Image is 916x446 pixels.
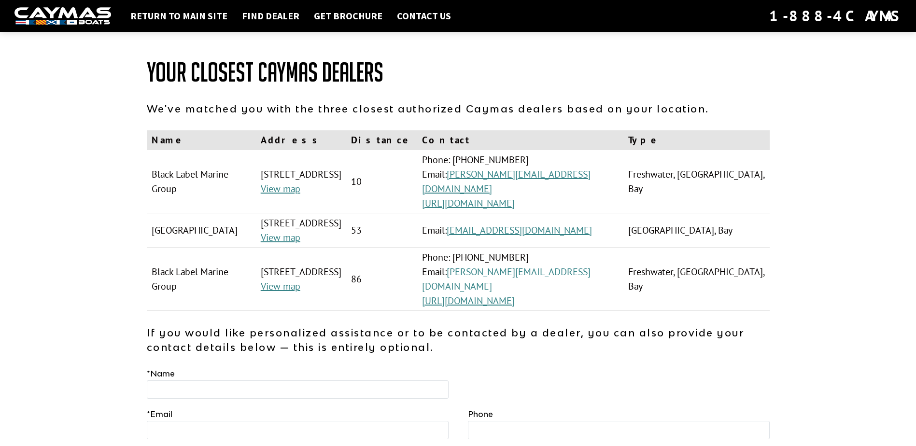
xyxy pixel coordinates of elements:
[261,231,300,244] a: View map
[346,248,417,311] td: 86
[623,130,769,150] th: Type
[346,130,417,150] th: Distance
[147,213,256,248] td: [GEOGRAPHIC_DATA]
[468,408,493,420] label: Phone
[769,5,902,27] div: 1-888-4CAYMAS
[623,213,769,248] td: [GEOGRAPHIC_DATA], Bay
[147,58,770,87] h1: Your Closest Caymas Dealers
[147,130,256,150] th: Name
[147,408,172,420] label: Email
[256,150,346,213] td: [STREET_ADDRESS]
[14,7,111,25] img: white-logo-c9c8dbefe5ff5ceceb0f0178aa75bf4bb51f6bca0971e226c86eb53dfe498488.png
[422,168,591,195] a: [PERSON_NAME][EMAIL_ADDRESS][DOMAIN_NAME]
[623,248,769,311] td: Freshwater, [GEOGRAPHIC_DATA], Bay
[447,224,592,237] a: [EMAIL_ADDRESS][DOMAIN_NAME]
[256,130,346,150] th: Address
[417,213,624,248] td: Email:
[422,265,591,293] a: [PERSON_NAME][EMAIL_ADDRESS][DOMAIN_NAME]
[126,10,232,22] a: Return to main site
[346,150,417,213] td: 10
[417,248,624,311] td: Phone: [PHONE_NUMBER] Email:
[147,325,770,354] p: If you would like personalized assistance or to be contacted by a dealer, you can also provide yo...
[237,10,304,22] a: Find Dealer
[256,213,346,248] td: [STREET_ADDRESS]
[261,280,300,293] a: View map
[346,213,417,248] td: 53
[256,248,346,311] td: [STREET_ADDRESS]
[417,130,624,150] th: Contact
[147,150,256,213] td: Black Label Marine Group
[422,294,515,307] a: [URL][DOMAIN_NAME]
[417,150,624,213] td: Phone: [PHONE_NUMBER] Email:
[261,182,300,195] a: View map
[623,150,769,213] td: Freshwater, [GEOGRAPHIC_DATA], Bay
[147,248,256,311] td: Black Label Marine Group
[422,197,515,209] a: [URL][DOMAIN_NAME]
[147,368,175,379] label: Name
[147,101,770,116] p: We've matched you with the three closest authorized Caymas dealers based on your location.
[392,10,456,22] a: Contact Us
[309,10,387,22] a: Get Brochure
